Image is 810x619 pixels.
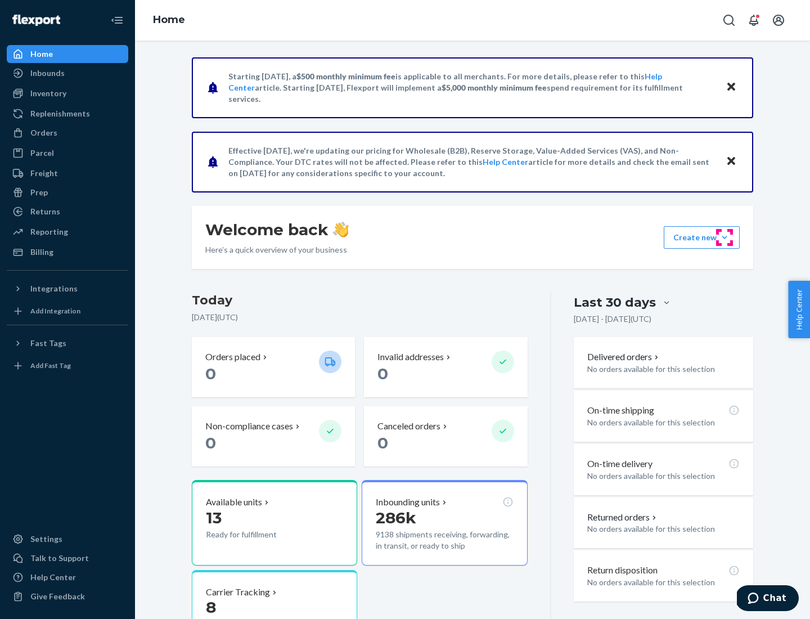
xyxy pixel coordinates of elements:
div: Returns [30,206,60,217]
button: Available units13Ready for fulfillment [192,480,357,566]
iframe: Opens a widget where you can chat to one of our agents [737,585,799,613]
button: Returned orders [587,511,659,524]
div: Parcel [30,147,54,159]
a: Prep [7,183,128,201]
button: Help Center [788,281,810,338]
button: Invalid addresses 0 [364,337,527,397]
button: Talk to Support [7,549,128,567]
a: Replenishments [7,105,128,123]
p: Canceled orders [377,420,440,433]
p: [DATE] ( UTC ) [192,312,528,323]
div: Inventory [30,88,66,99]
a: Inbounds [7,64,128,82]
a: Add Fast Tag [7,357,128,375]
button: Orders placed 0 [192,337,355,397]
img: Flexport logo [12,15,60,26]
p: Invalid addresses [377,351,444,364]
span: 0 [377,364,388,383]
button: Close [724,79,739,96]
div: Fast Tags [30,338,66,349]
div: Billing [30,246,53,258]
p: No orders available for this selection [587,364,740,375]
p: No orders available for this selection [587,577,740,588]
a: Freight [7,164,128,182]
img: hand-wave emoji [333,222,349,237]
p: Return disposition [587,564,658,577]
button: Open Search Box [718,9,740,32]
ol: breadcrumbs [144,4,194,37]
button: Give Feedback [7,587,128,605]
p: Starting [DATE], a is applicable to all merchants. For more details, please refer to this article... [228,71,715,105]
button: Open account menu [767,9,790,32]
button: Integrations [7,280,128,298]
div: Talk to Support [30,553,89,564]
div: Home [30,48,53,60]
button: Close [724,154,739,170]
button: Non-compliance cases 0 [192,406,355,467]
div: Last 30 days [574,294,656,311]
a: Reporting [7,223,128,241]
span: $5,000 monthly minimum fee [442,83,547,92]
div: Settings [30,533,62,545]
a: Add Integration [7,302,128,320]
span: 8 [206,598,216,617]
div: Reporting [30,226,68,237]
div: Give Feedback [30,591,85,602]
h1: Welcome back [205,219,349,240]
p: Here’s a quick overview of your business [205,244,349,255]
div: Replenishments [30,108,90,119]
p: No orders available for this selection [587,523,740,535]
div: Add Fast Tag [30,361,71,370]
p: Carrier Tracking [206,586,270,599]
p: 9138 shipments receiving, forwarding, in transit, or ready to ship [376,529,513,551]
div: Add Integration [30,306,80,316]
button: Close Navigation [106,9,128,32]
a: Returns [7,203,128,221]
p: Effective [DATE], we're updating our pricing for Wholesale (B2B), Reserve Storage, Value-Added Se... [228,145,715,179]
button: Canceled orders 0 [364,406,527,467]
p: Available units [206,496,262,509]
a: Billing [7,243,128,261]
div: Prep [30,187,48,198]
p: Orders placed [205,351,260,364]
div: Orders [30,127,57,138]
a: Inventory [7,84,128,102]
button: Fast Tags [7,334,128,352]
p: No orders available for this selection [587,417,740,428]
a: Home [153,14,185,26]
div: Inbounds [30,68,65,79]
p: Non-compliance cases [205,420,293,433]
a: Home [7,45,128,63]
span: 0 [205,364,216,383]
button: Inbounding units286k9138 shipments receiving, forwarding, in transit, or ready to ship [362,480,527,566]
p: Ready for fulfillment [206,529,310,540]
p: No orders available for this selection [587,470,740,482]
a: Help Center [483,157,528,167]
p: Inbounding units [376,496,440,509]
a: Parcel [7,144,128,162]
span: 13 [206,508,222,527]
p: On-time delivery [587,457,652,470]
p: On-time shipping [587,404,654,417]
span: $500 monthly minimum fee [296,71,395,81]
a: Settings [7,530,128,548]
a: Help Center [7,568,128,586]
button: Open notifications [742,9,765,32]
button: Delivered orders [587,351,661,364]
div: Freight [30,168,58,179]
div: Integrations [30,283,78,294]
button: Create new [664,226,740,249]
div: Help Center [30,572,76,583]
p: [DATE] - [DATE] ( UTC ) [574,313,651,325]
span: 0 [205,433,216,452]
span: 286k [376,508,416,527]
a: Orders [7,124,128,142]
h3: Today [192,291,528,309]
span: 0 [377,433,388,452]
